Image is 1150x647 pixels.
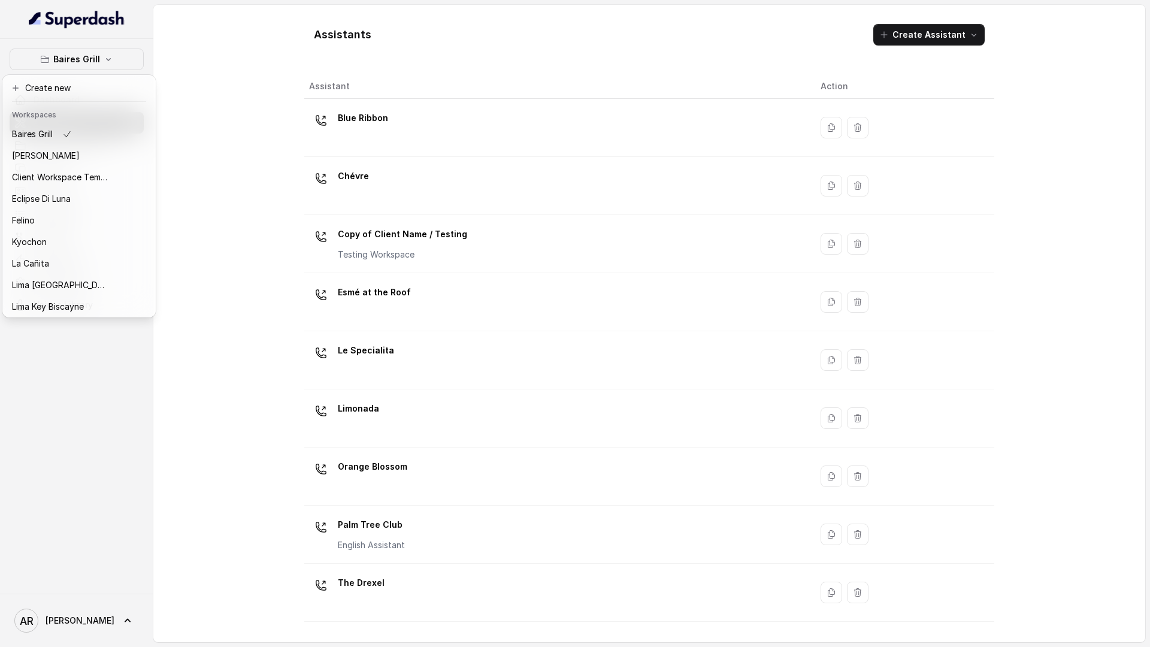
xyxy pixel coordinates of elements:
[10,604,144,637] a: [PERSON_NAME]
[12,127,53,141] p: Baires Grill
[10,49,144,70] button: Baires Grill
[12,213,35,228] p: Felino
[53,52,100,66] p: Baires Grill
[338,283,411,302] p: Esmé at the Roof
[5,104,153,123] header: Workspaces
[5,77,153,99] button: Create new
[12,192,71,206] p: Eclipse Di Luna
[304,74,811,99] th: Assistant
[338,399,379,418] p: Limonada
[338,108,388,128] p: Blue Ribbon
[29,10,125,29] img: light.svg
[12,256,49,271] p: La Cañita
[338,573,385,592] p: The Drexel
[12,300,84,314] p: Lima Key Biscayne
[314,25,371,44] h1: Assistants
[12,235,47,249] p: Kyochon
[2,75,156,318] div: Baires Grill
[338,225,467,244] p: Copy of Client Name / Testing
[873,24,985,46] button: Create Assistant
[338,341,394,360] p: Le Specialita
[46,615,114,627] span: [PERSON_NAME]
[12,149,80,163] p: [PERSON_NAME]
[338,249,467,261] p: Testing Workspace
[338,167,369,186] p: Chévre
[12,278,108,292] p: Lima [GEOGRAPHIC_DATA]
[338,457,407,476] p: Orange Blossom
[20,615,34,627] text: AR
[338,539,405,551] p: English Assistant
[12,170,108,185] p: Client Workspace Template
[811,74,994,99] th: Action
[338,515,405,534] p: Palm Tree Club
